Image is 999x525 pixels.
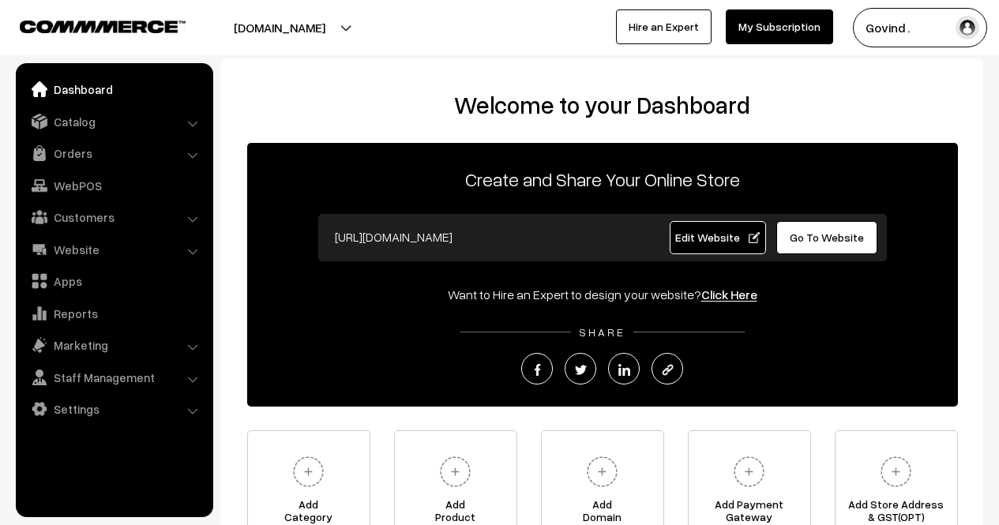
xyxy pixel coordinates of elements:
a: WebPOS [20,171,208,200]
a: Hire an Expert [616,9,712,44]
a: Settings [20,395,208,423]
div: Want to Hire an Expert to design your website? [247,285,958,304]
a: Catalog [20,107,208,136]
a: Website [20,235,208,264]
span: Edit Website [675,231,760,244]
button: Govind . [853,8,987,47]
button: [DOMAIN_NAME] [178,8,381,47]
a: Orders [20,139,208,167]
img: plus.svg [874,450,918,493]
a: Reports [20,299,208,328]
a: Customers [20,203,208,231]
img: plus.svg [434,450,477,493]
a: Apps [20,267,208,295]
h2: Welcome to your Dashboard [237,91,967,119]
a: Go To Website [776,221,878,254]
a: Click Here [701,287,757,302]
span: SHARE [571,325,633,339]
a: Staff Management [20,363,208,392]
p: Create and Share Your Online Store [247,165,958,193]
img: COMMMERCE [20,21,186,32]
img: plus.svg [727,450,771,493]
img: user [956,16,979,39]
a: COMMMERCE [20,16,158,35]
a: Edit Website [670,221,766,254]
img: plus.svg [287,450,330,493]
span: Go To Website [790,231,864,244]
a: My Subscription [726,9,833,44]
a: Marketing [20,331,208,359]
img: plus.svg [580,450,624,493]
a: Dashboard [20,75,208,103]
